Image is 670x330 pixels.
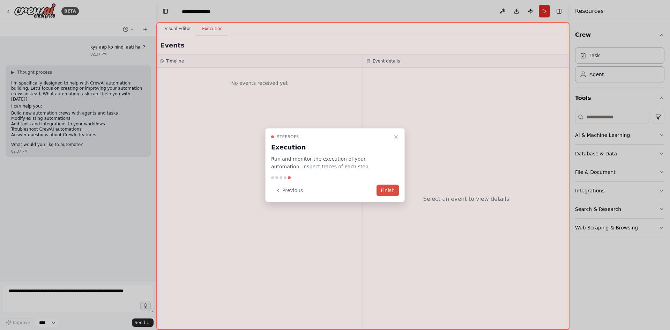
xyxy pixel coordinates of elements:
button: Close walkthrough [392,132,400,141]
h3: Execution [271,142,390,152]
span: Step 5 of 5 [277,134,299,139]
p: Run and monitor the execution of your automation, inspect traces of each step. [271,155,390,171]
button: Previous [271,185,307,196]
button: Hide left sidebar [161,6,170,16]
button: Finish [377,185,399,196]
